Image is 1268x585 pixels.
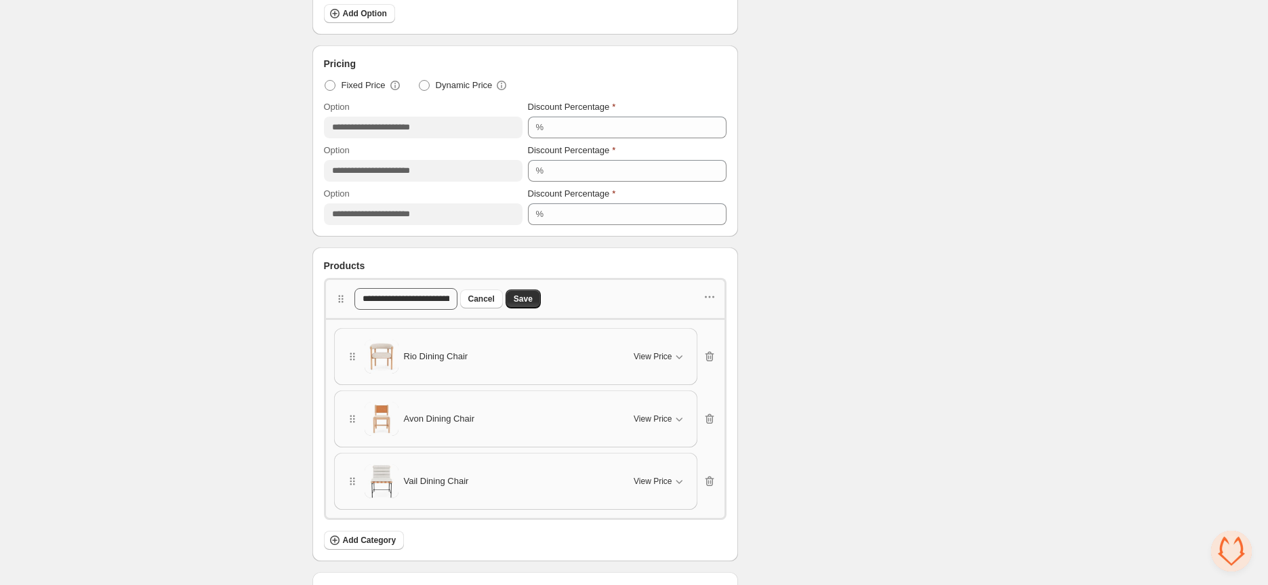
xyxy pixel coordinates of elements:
[528,187,616,201] label: Discount Percentage
[626,408,693,430] button: View Price
[365,460,398,502] img: Vail Dining Chair
[514,294,533,304] span: Save
[536,164,544,178] div: %
[536,121,544,134] div: %
[404,350,468,363] span: Rio Dining Chair
[468,294,495,304] span: Cancel
[324,144,350,157] label: Option
[404,412,475,426] span: Avon Dining Chair
[365,336,398,378] img: Rio Dining Chair
[506,289,541,308] button: Save
[460,289,503,308] button: Cancel
[324,100,350,114] label: Option
[324,259,365,273] span: Products
[324,187,350,201] label: Option
[634,413,672,424] span: View Price
[1211,531,1252,571] a: Open chat
[324,531,405,550] button: Add Category
[528,100,616,114] label: Discount Percentage
[528,144,616,157] label: Discount Percentage
[342,79,386,92] span: Fixed Price
[324,4,395,23] button: Add Option
[626,470,693,492] button: View Price
[436,79,493,92] span: Dynamic Price
[634,351,672,362] span: View Price
[343,535,396,546] span: Add Category
[626,346,693,367] button: View Price
[324,57,356,70] span: Pricing
[343,8,387,19] span: Add Option
[634,476,672,487] span: View Price
[536,207,544,221] div: %
[365,398,398,440] img: Avon Dining Chair
[404,475,469,488] span: Vail Dining Chair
